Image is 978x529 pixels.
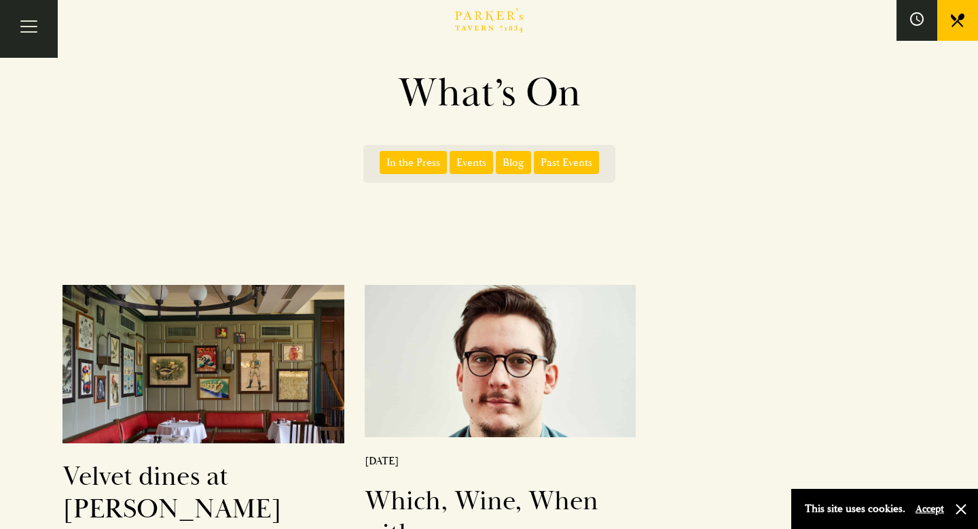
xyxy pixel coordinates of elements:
span: Events [450,151,493,174]
span: Past Events [534,151,599,174]
p: [DATE] [365,451,636,471]
h1: What’s On [102,69,876,118]
button: Accept [916,502,944,515]
p: This site uses cookies. [805,499,905,519]
button: Close and accept [954,502,968,516]
span: Blog [496,151,531,174]
span: In the Press [380,151,447,174]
